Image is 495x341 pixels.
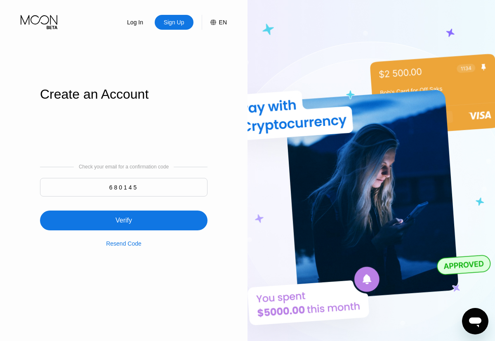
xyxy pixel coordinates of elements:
div: Resend Code [106,240,141,247]
iframe: Button to launch messaging window [462,308,488,334]
div: EN [219,19,227,26]
div: Create an Account [40,87,207,102]
div: EN [202,15,227,30]
div: Log In [126,18,144,26]
input: 000000 [40,178,207,197]
div: Resend Code [106,230,141,247]
div: Check your email for a confirmation code [79,164,169,170]
div: Verify [115,216,132,225]
div: Verify [40,201,207,230]
div: Sign Up [155,15,193,30]
div: Log In [116,15,155,30]
div: Sign Up [163,18,185,26]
